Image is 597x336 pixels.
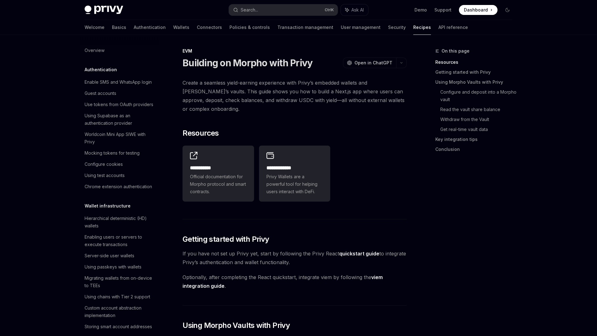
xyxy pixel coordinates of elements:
[85,274,155,289] div: Migrating wallets from on-device to TEEs
[80,181,159,192] a: Chrome extension authentication
[266,173,323,195] span: Privy Wallets are a powerful tool for helping users interact with DeFi.
[197,20,222,35] a: Connectors
[435,144,517,154] a: Conclusion
[80,129,159,147] a: Worldcoin Mini App SIWE with Privy
[435,77,517,87] a: Using Morpho Vaults with Privy
[183,128,219,138] span: Resources
[85,304,155,319] div: Custom account abstraction implementation
[339,250,379,257] a: quickstart guide
[435,134,517,144] a: Key integration tips
[434,7,451,13] a: Support
[229,20,270,35] a: Policies & controls
[440,124,517,134] a: Get real-time vault data
[85,66,117,73] h5: Authentication
[85,263,141,271] div: Using passkeys with wallets
[183,146,254,202] a: **** **** *Official documentation for Morpho protocol and smart contracts.
[85,161,123,168] div: Configure cookies
[80,45,159,56] a: Overview
[183,78,407,113] span: Create a seamless yield-earning experience with Privy’s embedded wallets and [PERSON_NAME]’s vaul...
[435,57,517,67] a: Resources
[80,170,159,181] a: Using test accounts
[229,4,338,16] button: Search...CtrlK
[388,20,406,35] a: Security
[85,202,131,210] h5: Wallet infrastructure
[85,78,152,86] div: Enable SMS and WhatsApp login
[80,302,159,321] a: Custom account abstraction implementation
[80,261,159,273] a: Using passkeys with wallets
[80,321,159,332] a: Storing smart account addresses
[80,77,159,88] a: Enable SMS and WhatsApp login
[85,149,140,157] div: Mocking tokens for testing
[277,20,333,35] a: Transaction management
[341,4,368,16] button: Ask AI
[85,233,155,248] div: Enabling users or servers to execute transactions
[134,20,166,35] a: Authentication
[464,7,488,13] span: Dashboard
[85,215,155,230] div: Hierarchical deterministic (HD) wallets
[241,6,258,14] div: Search...
[85,6,123,14] img: dark logo
[80,159,159,170] a: Configure cookies
[435,67,517,77] a: Getting started with Privy
[351,7,364,13] span: Ask AI
[85,101,153,108] div: Use tokens from OAuth providers
[413,20,431,35] a: Recipes
[183,320,290,330] span: Using Morpho Vaults with Privy
[85,131,155,146] div: Worldcoin Mini App SIWE with Privy
[438,20,468,35] a: API reference
[80,147,159,159] a: Mocking tokens for testing
[80,250,159,261] a: Server-side user wallets
[183,57,312,68] h1: Building on Morpho with Privy
[85,20,104,35] a: Welcome
[183,48,407,54] div: EVM
[354,60,392,66] span: Open in ChatGPT
[85,183,152,190] div: Chrome extension authentication
[80,291,159,302] a: Using chains with Tier 2 support
[80,99,159,110] a: Use tokens from OAuth providers
[459,5,497,15] a: Dashboard
[112,20,126,35] a: Basics
[502,5,512,15] button: Toggle dark mode
[80,213,159,231] a: Hierarchical deterministic (HD) wallets
[80,273,159,291] a: Migrating wallets from on-device to TEEs
[190,173,247,195] span: Official documentation for Morpho protocol and smart contracts.
[414,7,427,13] a: Demo
[183,234,269,244] span: Getting started with Privy
[183,273,407,290] span: Optionally, after completing the React quickstart, integrate viem by following the .
[85,293,150,301] div: Using chains with Tier 2 support
[85,172,125,179] div: Using test accounts
[343,58,396,68] button: Open in ChatGPT
[85,90,116,97] div: Guest accounts
[173,20,189,35] a: Wallets
[85,112,155,127] div: Using Supabase as an authentication provider
[440,114,517,124] a: Withdraw from the Vault
[442,47,470,55] span: On this page
[440,87,517,105] a: Configure and deposit into a Morpho vault
[259,146,331,202] a: **** **** ***Privy Wallets are a powerful tool for helping users interact with DeFi.
[80,110,159,129] a: Using Supabase as an authentication provider
[80,231,159,250] a: Enabling users or servers to execute transactions
[325,7,334,12] span: Ctrl K
[341,20,381,35] a: User management
[440,105,517,114] a: Read the vault share balance
[183,249,407,267] span: If you have not set up Privy yet, start by following the Privy React to integrate Privy’s authent...
[80,88,159,99] a: Guest accounts
[85,47,104,54] div: Overview
[85,252,134,259] div: Server-side user wallets
[85,323,152,330] div: Storing smart account addresses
